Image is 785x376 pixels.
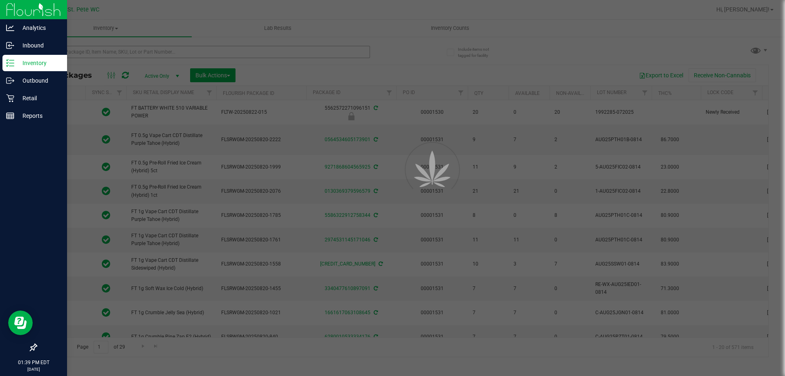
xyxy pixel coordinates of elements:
[6,94,14,102] inline-svg: Retail
[6,77,14,85] inline-svg: Outbound
[14,58,63,68] p: Inventory
[6,112,14,120] inline-svg: Reports
[4,359,63,366] p: 01:39 PM EDT
[14,93,63,103] p: Retail
[6,59,14,67] inline-svg: Inventory
[14,111,63,121] p: Reports
[14,41,63,50] p: Inbound
[14,76,63,86] p: Outbound
[4,366,63,372] p: [DATE]
[6,24,14,32] inline-svg: Analytics
[8,311,33,335] iframe: Resource center
[6,41,14,50] inline-svg: Inbound
[14,23,63,33] p: Analytics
